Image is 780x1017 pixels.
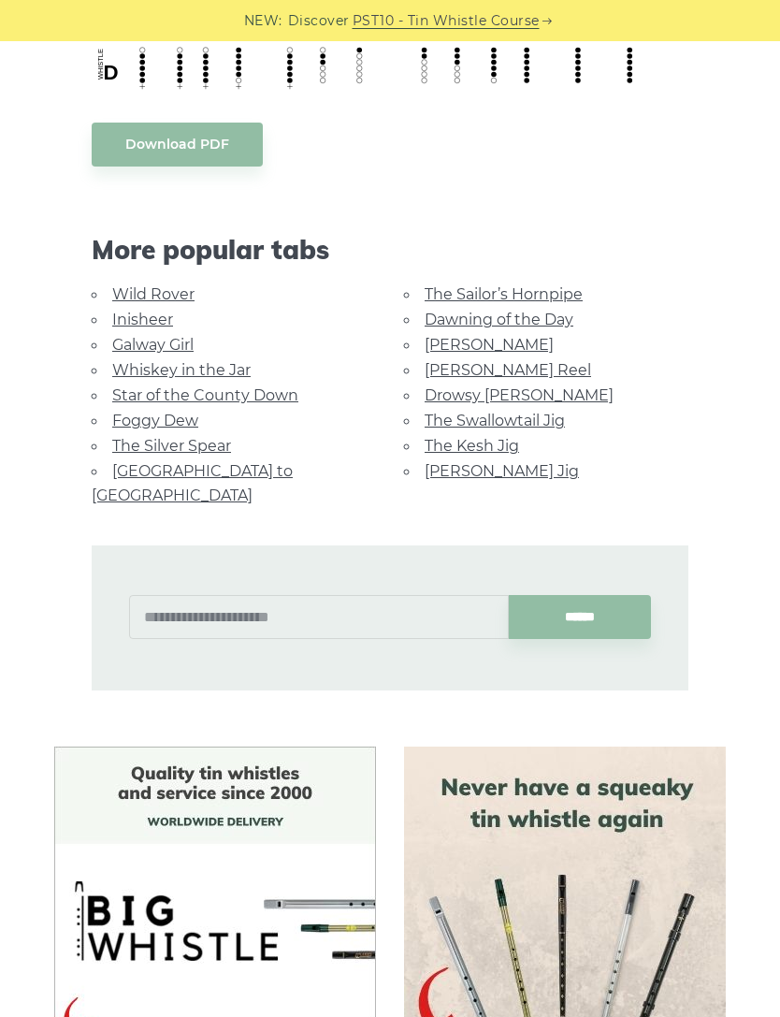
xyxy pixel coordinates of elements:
a: Foggy Dew [112,412,198,429]
a: Star of the County Down [112,386,298,404]
a: Inisheer [112,311,173,328]
a: Download PDF [92,123,263,167]
a: [PERSON_NAME] [425,336,554,354]
a: The Sailor’s Hornpipe [425,285,583,303]
a: [GEOGRAPHIC_DATA] to [GEOGRAPHIC_DATA] [92,462,293,504]
a: Galway Girl [112,336,194,354]
a: Wild Rover [112,285,195,303]
a: Whiskey in the Jar [112,361,251,379]
span: NEW: [244,10,282,32]
a: The Kesh Jig [425,437,519,455]
a: The Silver Spear [112,437,231,455]
a: Dawning of the Day [425,311,573,328]
a: PST10 - Tin Whistle Course [353,10,540,32]
span: More popular tabs [92,234,688,266]
span: Discover [288,10,350,32]
a: The Swallowtail Jig [425,412,565,429]
a: [PERSON_NAME] Reel [425,361,591,379]
a: [PERSON_NAME] Jig [425,462,579,480]
a: Drowsy [PERSON_NAME] [425,386,614,404]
